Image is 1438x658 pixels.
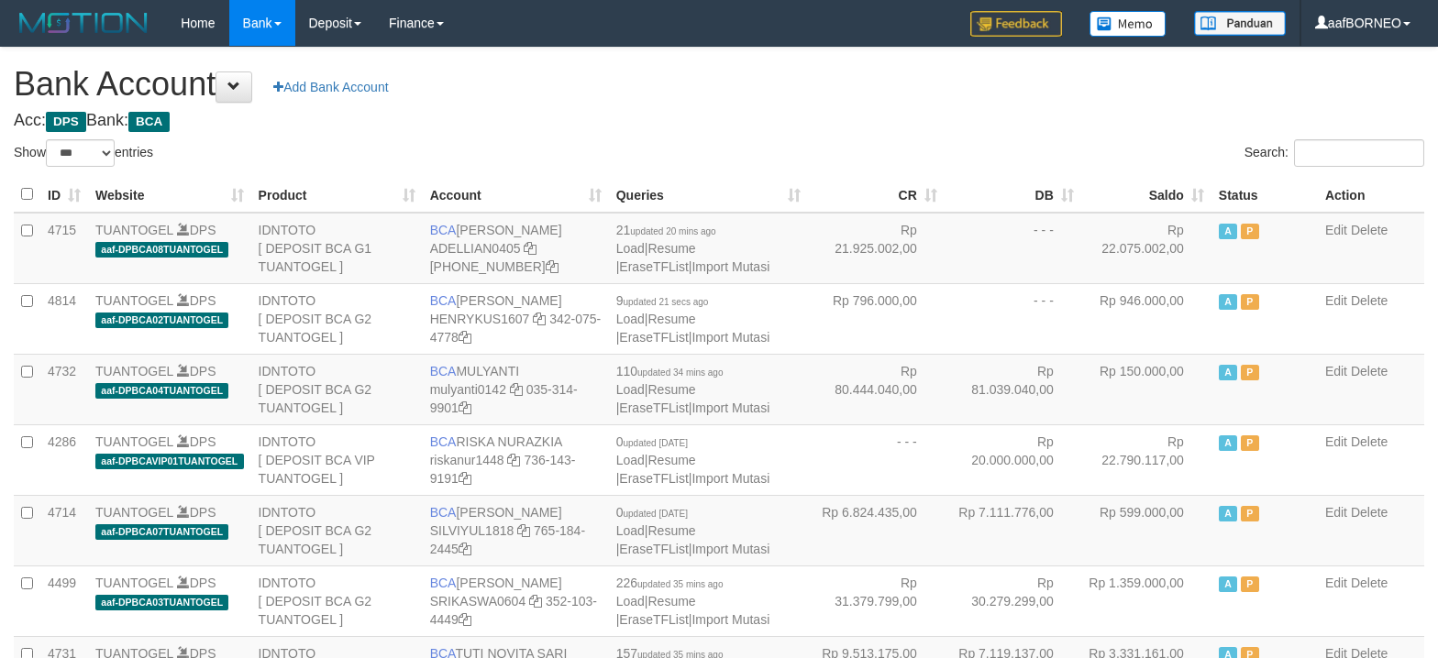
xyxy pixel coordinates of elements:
[459,542,471,556] a: Copy 7651842445 to clipboard
[808,424,945,495] td: - - -
[648,453,696,467] a: Resume
[1081,495,1211,565] td: Rp 599.000,00
[261,71,400,103] a: Add Bank Account
[630,226,715,236] span: updated 20 mins ago
[1081,177,1211,213] th: Saldo: activate to sort column ascending
[691,542,769,556] a: Import Mutasi
[619,259,688,274] a: EraseTFList
[430,453,504,467] a: riskanur1448
[1219,294,1237,310] span: Active
[616,364,724,378] span: 110
[95,383,228,399] span: aaf-DPBCA04TUANTOGEL
[1211,177,1318,213] th: Status
[40,565,88,636] td: 4499
[637,579,723,589] span: updated 35 mins ago
[616,293,709,308] span: 9
[648,523,696,538] a: Resume
[1219,435,1237,451] span: Active
[1241,435,1259,451] span: Paused
[616,453,645,467] a: Load
[88,283,251,354] td: DPS
[95,454,244,469] span: aaf-DPBCAVIP01TUANTOGEL
[40,213,88,284] td: 4715
[1081,424,1211,495] td: Rp 22.790.117,00
[1351,223,1388,237] a: Delete
[423,177,609,213] th: Account: activate to sort column ascending
[88,495,251,565] td: DPS
[616,523,645,538] a: Load
[624,509,688,519] span: updated [DATE]
[691,259,769,274] a: Import Mutasi
[251,354,423,424] td: IDNTOTO [ DEPOSIT BCA G2 TUANTOGEL ]
[88,177,251,213] th: Website: activate to sort column ascending
[1081,354,1211,424] td: Rp 150.000,00
[128,112,170,132] span: BCA
[616,382,645,397] a: Load
[945,177,1081,213] th: DB: activate to sort column ascending
[691,471,769,486] a: Import Mutasi
[1241,365,1259,380] span: Paused
[808,213,945,284] td: Rp 21.925.002,00
[1351,505,1388,520] a: Delete
[1219,365,1237,380] span: Active
[95,505,173,520] a: TUANTOGEL
[808,565,945,636] td: Rp 31.379.799,00
[251,213,423,284] td: IDNTOTO [ DEPOSIT BCA G1 TUANTOGEL ]
[459,471,471,486] a: Copy 7361439191 to clipboard
[95,434,173,449] a: TUANTOGEL
[619,330,688,345] a: EraseTFList
[945,565,1081,636] td: Rp 30.279.299,00
[533,312,546,326] a: Copy HENRYKUS1607 to clipboard
[1081,283,1211,354] td: Rp 946.000,00
[430,223,457,237] span: BCA
[616,434,688,449] span: 0
[95,293,173,308] a: TUANTOGEL
[423,565,609,636] td: [PERSON_NAME] 352-103-4449
[423,424,609,495] td: RISKA NURAZKIA 736-143-9191
[619,400,688,415] a: EraseTFList
[648,594,696,609] a: Resume
[619,542,688,556] a: EraseTFList
[40,495,88,565] td: 4714
[808,495,945,565] td: Rp 6.824.435,00
[40,177,88,213] th: ID: activate to sort column ascending
[507,453,520,467] a: Copy riskanur1448 to clipboard
[616,594,645,609] a: Load
[510,382,523,397] a: Copy mulyanti0142 to clipboard
[1325,434,1347,449] a: Edit
[616,223,716,237] span: 21
[88,424,251,495] td: DPS
[14,139,153,167] label: Show entries
[423,283,609,354] td: [PERSON_NAME] 342-075-4778
[423,495,609,565] td: [PERSON_NAME] 765-184-2445
[14,66,1424,103] h1: Bank Account
[423,213,609,284] td: [PERSON_NAME] [PHONE_NUMBER]
[1219,576,1237,592] span: Active
[691,400,769,415] a: Import Mutasi
[1241,576,1259,592] span: Paused
[970,11,1062,37] img: Feedback.jpg
[88,354,251,424] td: DPS
[808,177,945,213] th: CR: activate to sort column ascending
[691,330,769,345] a: Import Mutasi
[430,241,521,256] a: ADELLIAN0405
[95,223,173,237] a: TUANTOGEL
[1351,434,1388,449] a: Delete
[14,9,153,37] img: MOTION_logo.png
[616,434,770,486] span: | | |
[546,259,559,274] a: Copy 5655032115 to clipboard
[609,177,808,213] th: Queries: activate to sort column ascending
[808,354,945,424] td: Rp 80.444.040,00
[616,505,688,520] span: 0
[1194,11,1286,36] img: panduan.png
[251,565,423,636] td: IDNTOTO [ DEPOSIT BCA G2 TUANTOGEL ]
[1294,139,1424,167] input: Search:
[95,313,228,328] span: aaf-DPBCA02TUANTOGEL
[251,283,423,354] td: IDNTOTO [ DEPOSIT BCA G2 TUANTOGEL ]
[945,424,1081,495] td: Rp 20.000.000,00
[1081,565,1211,636] td: Rp 1.359.000,00
[529,594,542,609] a: Copy SRIKASWA0604 to clipboard
[14,112,1424,130] h4: Acc: Bank:
[251,495,423,565] td: IDNTOTO [ DEPOSIT BCA G2 TUANTOGEL ]
[624,438,688,448] span: updated [DATE]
